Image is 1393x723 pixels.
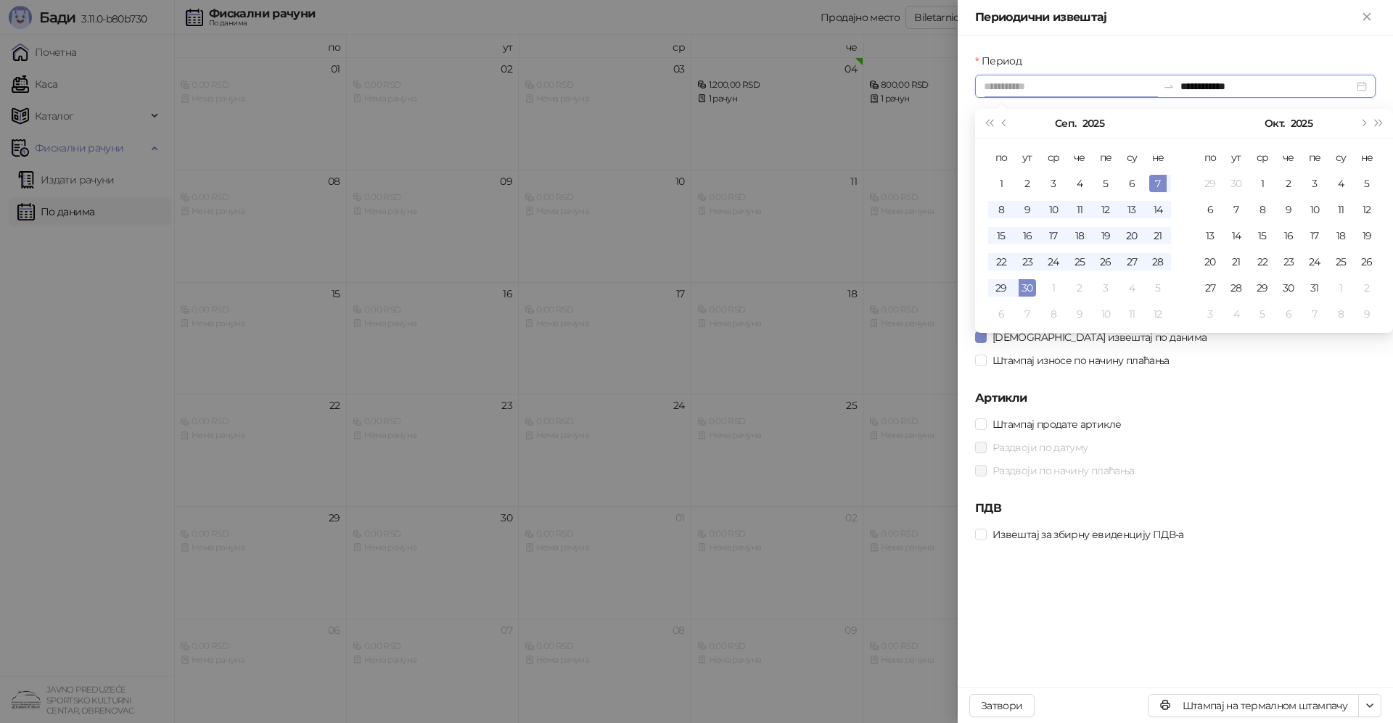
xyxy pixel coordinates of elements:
div: 6 [1201,201,1219,218]
button: Затвори [969,694,1035,717]
div: 19 [1358,227,1376,244]
td: 2025-10-03 [1302,170,1328,197]
td: 2025-10-09 [1067,301,1093,327]
td: 2025-10-10 [1302,197,1328,223]
div: 13 [1123,201,1141,218]
td: 2025-09-28 [1145,249,1171,275]
th: ср [1249,144,1275,170]
th: не [1145,144,1171,170]
h5: ПДВ [975,500,1376,517]
td: 2025-11-02 [1354,275,1380,301]
td: 2025-10-18 [1328,223,1354,249]
th: ср [1040,144,1067,170]
td: 2025-09-22 [988,249,1014,275]
div: 5 [1097,175,1114,192]
th: по [988,144,1014,170]
td: 2025-09-29 [1197,170,1223,197]
div: 1 [993,175,1010,192]
td: 2025-09-08 [988,197,1014,223]
button: Штампај на термалном штампачу [1148,694,1359,717]
td: 2025-10-04 [1328,170,1354,197]
div: 16 [1280,227,1297,244]
span: Штампај продате артикле [987,416,1127,432]
div: 11 [1071,201,1088,218]
td: 2025-10-02 [1275,170,1302,197]
div: 16 [1019,227,1036,244]
div: 12 [1358,201,1376,218]
span: swap-right [1163,80,1175,92]
td: 2025-09-06 [1119,170,1145,197]
td: 2025-10-15 [1249,223,1275,249]
button: Следећи месец (PageDown) [1355,109,1371,138]
td: 2025-10-29 [1249,275,1275,301]
span: Раздвоји по начину плаћања [987,463,1140,479]
td: 2025-09-21 [1145,223,1171,249]
div: 6 [1280,305,1297,323]
td: 2025-09-14 [1145,197,1171,223]
th: че [1275,144,1302,170]
div: 25 [1071,253,1088,270]
th: пе [1093,144,1119,170]
div: 19 [1097,227,1114,244]
h5: Артикли [975,389,1376,407]
td: 2025-10-07 [1014,301,1040,327]
div: 28 [1228,279,1245,297]
div: 2 [1358,279,1376,297]
div: 28 [1149,253,1167,270]
span: [DEMOGRAPHIC_DATA] извештај по данима [987,329,1212,345]
div: 26 [1358,253,1376,270]
div: 2 [1019,175,1036,192]
div: 1 [1254,175,1271,192]
div: 25 [1332,253,1349,270]
td: 2025-10-04 [1119,275,1145,301]
div: Периодични извештај [975,9,1358,26]
div: 31 [1306,279,1323,297]
div: 5 [1254,305,1271,323]
div: 7 [1306,305,1323,323]
button: Close [1358,9,1376,26]
td: 2025-10-17 [1302,223,1328,249]
div: 15 [993,227,1010,244]
td: 2025-09-05 [1093,170,1119,197]
div: 20 [1201,253,1219,270]
th: по [1197,144,1223,170]
td: 2025-10-23 [1275,249,1302,275]
td: 2025-09-23 [1014,249,1040,275]
td: 2025-11-04 [1223,301,1249,327]
td: 2025-11-08 [1328,301,1354,327]
div: 5 [1149,279,1167,297]
th: ут [1223,144,1249,170]
div: 10 [1306,201,1323,218]
td: 2025-09-20 [1119,223,1145,249]
div: 17 [1045,227,1062,244]
td: 2025-09-26 [1093,249,1119,275]
td: 2025-10-06 [988,301,1014,327]
td: 2025-10-01 [1040,275,1067,301]
th: че [1067,144,1093,170]
th: пе [1302,144,1328,170]
td: 2025-10-09 [1275,197,1302,223]
div: 4 [1123,279,1141,297]
td: 2025-11-03 [1197,301,1223,327]
td: 2025-10-07 [1223,197,1249,223]
span: Раздвоји по датуму [987,439,1093,455]
td: 2025-10-05 [1145,275,1171,301]
div: 3 [1045,175,1062,192]
td: 2025-09-29 [988,275,1014,301]
div: 18 [1071,227,1088,244]
input: Период [984,78,1157,94]
td: 2025-10-08 [1040,301,1067,327]
div: 15 [1254,227,1271,244]
td: 2025-10-26 [1354,249,1380,275]
td: 2025-10-19 [1354,223,1380,249]
td: 2025-10-21 [1223,249,1249,275]
div: 5 [1358,175,1376,192]
td: 2025-09-07 [1145,170,1171,197]
div: 17 [1306,227,1323,244]
td: 2025-09-04 [1067,170,1093,197]
div: 22 [993,253,1010,270]
div: 3 [1306,175,1323,192]
td: 2025-10-03 [1093,275,1119,301]
td: 2025-09-11 [1067,197,1093,223]
td: 2025-09-25 [1067,249,1093,275]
